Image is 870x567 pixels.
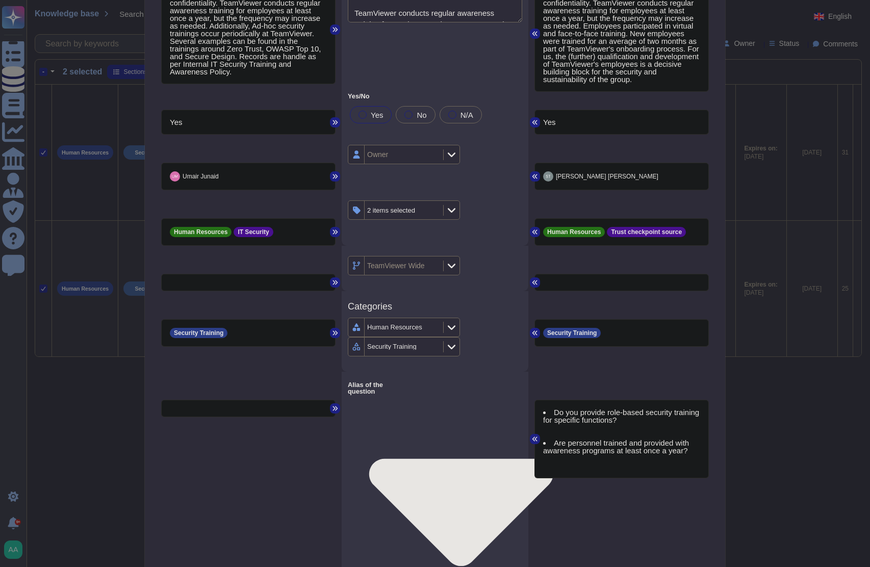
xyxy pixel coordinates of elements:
[367,207,415,214] div: 2 items selected
[543,328,601,338] div: Security Training
[183,173,219,179] span: Umair Junaid
[170,328,227,338] div: Security Training
[543,439,700,454] li: Are personnel trained and provided with awareness programs at least once a year?
[234,227,273,237] div: IT Security
[371,111,383,119] span: Yes
[170,171,180,182] img: user
[543,227,605,237] div: Human Resources
[170,227,232,237] div: Human Resources
[607,227,686,237] div: Trust checkpoint source
[543,408,700,424] li: Do you provide role-based security training for specific functions?
[543,171,553,182] img: user
[460,111,473,119] span: N/A
[170,118,327,126] div: Yes
[367,324,422,330] div: Human Resources
[367,262,425,269] div: TeamViewer Wide
[348,301,522,318] h3: Categories
[417,111,426,119] span: No
[348,93,522,100] label: Yes/No
[556,173,658,179] span: [PERSON_NAME] [PERSON_NAME]
[543,118,700,126] div: Yes
[367,343,417,350] div: Security Training
[367,151,388,158] div: Owner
